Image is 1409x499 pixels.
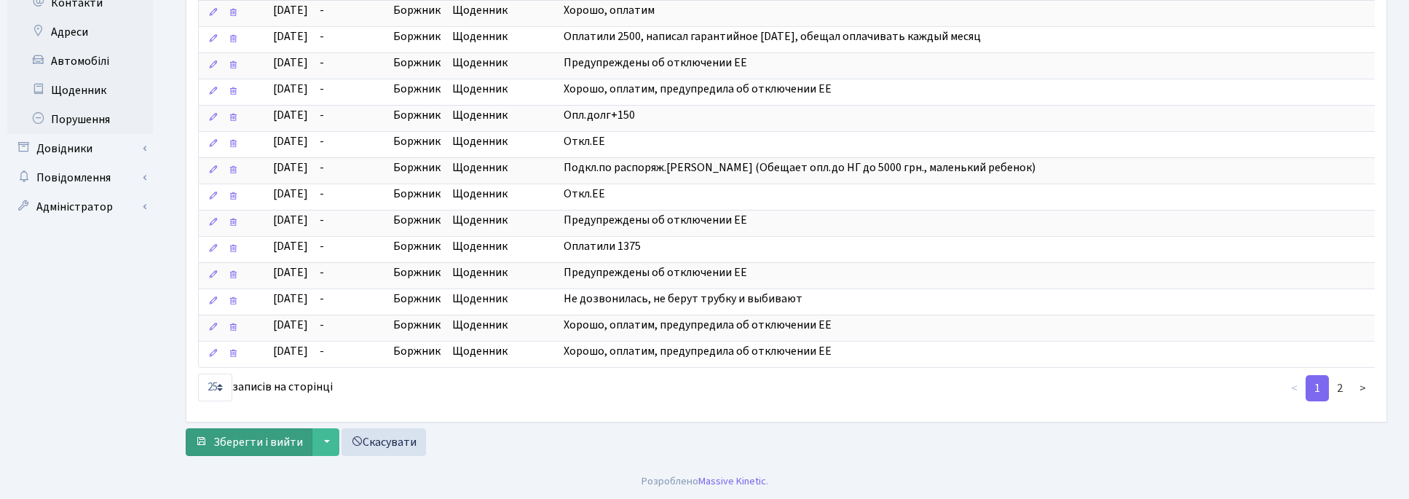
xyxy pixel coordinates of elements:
[452,238,552,255] span: Щоденник
[1351,375,1375,401] a: >
[273,264,308,280] span: [DATE]
[452,186,552,203] span: Щоденник
[393,186,441,203] span: Боржник
[273,186,308,202] span: [DATE]
[452,81,552,98] span: Щоденник
[698,474,766,489] a: Massive Kinetic
[7,163,153,192] a: Повідомлення
[393,28,441,45] span: Боржник
[393,81,441,98] span: Боржник
[273,2,308,18] span: [DATE]
[452,212,552,229] span: Щоденник
[564,55,747,71] span: Предупреждены об отключении ЕЕ
[320,81,382,98] span: -
[273,28,308,44] span: [DATE]
[320,264,382,281] span: -
[320,107,382,124] span: -
[273,160,308,176] span: [DATE]
[452,343,552,360] span: Щоденник
[452,107,552,124] span: Щоденник
[273,212,308,228] span: [DATE]
[186,428,312,456] button: Зберегти і вийти
[393,317,441,334] span: Боржник
[564,291,802,307] span: Не дозвонилась, не берут трубку и выбивают
[320,160,382,176] span: -
[564,212,747,228] span: Предупреждены об отключении ЕЕ
[564,343,832,359] span: Хорошо, оплатим, предупредила об отключении ЕЕ
[273,55,308,71] span: [DATE]
[393,291,441,307] span: Боржник
[452,55,552,71] span: Щоденник
[393,2,441,19] span: Боржник
[7,105,153,134] a: Порушення
[393,264,441,281] span: Боржник
[320,133,382,150] span: -
[7,47,153,76] a: Автомобілі
[452,264,552,281] span: Щоденник
[452,160,552,176] span: Щоденник
[320,291,382,307] span: -
[342,428,426,456] a: Скасувати
[564,133,605,149] span: Откл.ЕЕ
[393,343,441,360] span: Боржник
[320,28,382,45] span: -
[393,133,441,150] span: Боржник
[564,186,605,202] span: Откл.ЕЕ
[320,2,382,19] span: -
[564,28,981,44] span: Оплатили 2500, написал гарантийное [DATE], обещал оплачивать каждый месяц
[320,317,382,334] span: -
[452,317,552,334] span: Щоденник
[452,133,552,150] span: Щоденник
[393,55,441,71] span: Боржник
[320,186,382,203] span: -
[564,238,641,254] span: Оплатили 1375
[273,107,308,123] span: [DATE]
[393,107,441,124] span: Боржник
[273,238,308,254] span: [DATE]
[273,133,308,149] span: [DATE]
[198,374,333,401] label: записів на сторінці
[273,291,308,307] span: [DATE]
[7,76,153,105] a: Щоденник
[1328,375,1351,401] a: 2
[7,134,153,163] a: Довідники
[7,17,153,47] a: Адреси
[452,28,552,45] span: Щоденник
[320,212,382,229] span: -
[273,81,308,97] span: [DATE]
[564,81,832,97] span: Хорошо, оплатим, предупредила об отключении ЕЕ
[320,238,382,255] span: -
[564,317,832,333] span: Хорошо, оплатим, предупредила об отключении ЕЕ
[393,160,441,176] span: Боржник
[452,2,552,19] span: Щоденник
[273,343,308,359] span: [DATE]
[452,291,552,307] span: Щоденник
[320,55,382,71] span: -
[393,238,441,255] span: Боржник
[213,434,303,450] span: Зберегти і вийти
[198,374,232,401] select: записів на сторінці
[393,212,441,229] span: Боржник
[564,2,655,18] span: Хорошо, оплатим
[642,474,768,490] div: Розроблено .
[564,264,747,280] span: Предупреждены об отключении ЕЕ
[564,107,635,123] span: Опл.долг+150
[320,343,382,360] span: -
[273,317,308,333] span: [DATE]
[7,192,153,221] a: Адміністратор
[564,160,1035,176] span: Подкл.по распоряж.[PERSON_NAME] (Обещает опл.до НГ до 5000 грн., маленький ребенок)
[1306,375,1329,401] a: 1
